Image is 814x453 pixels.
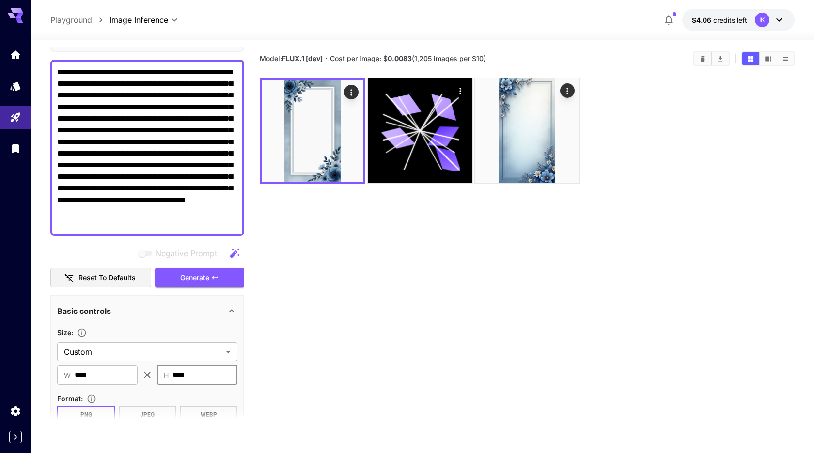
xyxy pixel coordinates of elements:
[282,54,323,62] b: FLUX.1 [dev]
[119,406,176,423] button: JPEG
[262,80,363,182] img: 19Px29e3ryXXFP+vD06TenvwCjuJzRsjfvkAAAAABJRU5ErkJggg==
[50,268,151,288] button: Reset to defaults
[693,51,730,66] div: Clear ImagesDownload All
[10,142,21,155] div: Library
[110,14,168,26] span: Image Inference
[777,52,794,65] button: Show images in list view
[712,52,729,65] button: Download All
[9,431,22,443] button: Expand sidebar
[156,248,217,259] span: Negative Prompt
[692,16,713,24] span: $4.06
[57,305,111,317] p: Basic controls
[453,83,468,98] div: Actions
[64,346,222,358] span: Custom
[10,405,21,417] div: Settings
[50,14,110,26] nav: breadcrumb
[344,85,359,99] div: Actions
[10,80,21,92] div: Models
[741,51,795,66] div: Show images in grid viewShow images in video viewShow images in list view
[155,268,244,288] button: Generate
[83,394,100,404] button: Choose the file format for the output image.
[64,370,71,381] span: W
[50,14,92,26] a: Playground
[57,406,115,423] button: PNG
[760,52,777,65] button: Show images in video view
[742,52,759,65] button: Show images in grid view
[330,54,486,62] span: Cost per image: $ (1,205 images per $10)
[388,54,412,62] b: 0.0083
[694,52,711,65] button: Clear Images
[713,16,747,24] span: credits left
[325,53,328,64] p: ·
[164,370,169,381] span: H
[180,272,209,284] span: Generate
[682,9,795,31] button: $4.05766IK
[136,247,225,259] span: Negative prompts are not compatible with the selected model.
[10,46,21,58] div: Home
[180,406,238,423] button: WEBP
[260,54,323,62] span: Model:
[755,13,769,27] div: IK
[57,328,73,337] span: Size :
[560,83,575,98] div: Actions
[10,111,21,124] div: Playground
[73,328,91,338] button: Adjust the dimensions of the generated image by specifying its width and height in pixels, or sel...
[57,394,83,403] span: Format :
[692,15,747,25] div: $4.05766
[57,299,237,323] div: Basic controls
[475,78,579,183] img: Pu8qQAAAABJRU5ErkJggg==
